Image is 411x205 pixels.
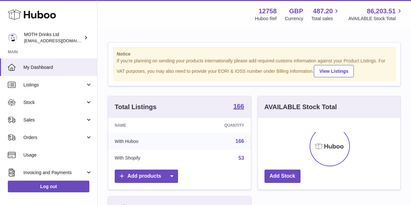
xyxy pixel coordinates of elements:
[255,16,277,22] div: Huboo Ref
[367,7,396,16] span: 86,203.51
[311,16,340,22] span: Total sales
[348,7,403,22] a: 86,203.51 AVAILABLE Stock Total
[23,117,85,123] span: Sales
[23,64,92,70] span: My Dashboard
[233,103,244,109] strong: 166
[23,99,85,106] span: Stock
[233,103,244,111] a: 166
[108,133,185,150] td: With Huboo
[285,16,303,22] div: Currency
[24,38,96,43] span: [EMAIL_ADDRESS][DOMAIN_NAME]
[238,155,244,161] a: 53
[8,181,89,192] a: Log out
[264,103,337,111] h3: AVAILABLE Stock Total
[348,16,403,22] span: AVAILABLE Stock Total
[259,7,277,16] strong: 12758
[117,58,392,77] div: If you're planning on sending your products internationally please add required customs informati...
[108,150,185,167] td: With Shopify
[313,7,333,16] span: 487.20
[117,51,392,57] strong: Notice
[23,82,85,88] span: Listings
[108,118,185,133] th: Name
[115,170,178,183] a: Add products
[23,152,92,158] span: Usage
[311,7,340,22] a: 487.20 Total sales
[236,138,244,144] a: 166
[115,103,157,111] h3: Total Listings
[24,32,83,44] div: MOTH Drinks Ltd
[289,7,303,16] strong: GBP
[23,170,85,176] span: Invoicing and Payments
[8,33,18,43] img: orders@mothdrinks.com
[264,170,301,183] a: Add Stock
[23,135,85,141] span: Orders
[185,118,250,133] th: Quantity
[314,65,354,77] a: View Listings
